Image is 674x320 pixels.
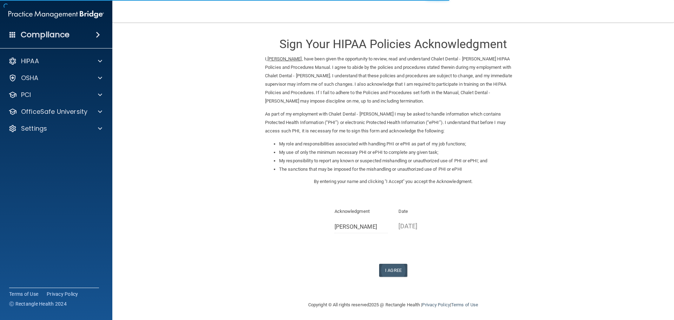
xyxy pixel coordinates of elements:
[279,165,521,174] li: The sanctions that may be imposed for the mishandling or unauthorized use of PHI or ePHI
[21,107,87,116] p: OfficeSafe University
[265,177,521,186] p: By entering your name and clicking "I Accept" you accept the Acknowledgment.
[553,270,666,298] iframe: Drift Widget Chat Controller
[21,91,31,99] p: PCI
[398,207,452,216] p: Date
[335,207,388,216] p: Acknowledgment
[21,57,39,65] p: HIPAA
[9,300,67,307] span: Ⓒ Rectangle Health 2024
[279,157,521,165] li: My responsibility to report any known or suspected mishandling or unauthorized use of PHI or ePHI...
[398,220,452,232] p: [DATE]
[8,91,102,99] a: PCI
[47,290,78,298] a: Privacy Policy
[265,110,521,135] p: As part of my employment with Chalet Dental - [PERSON_NAME] I may be asked to handle information ...
[9,290,38,298] a: Terms of Use
[267,56,302,61] ins: [PERSON_NAME]
[335,220,388,233] input: Full Name
[21,124,47,133] p: Settings
[279,148,521,157] li: My use of only the minimum necessary PHI or ePHI to complete any given task;
[8,74,102,82] a: OSHA
[8,107,102,116] a: OfficeSafe University
[265,38,521,51] h3: Sign Your HIPAA Policies Acknowledgment
[265,294,521,316] div: Copyright © All rights reserved 2025 @ Rectangle Health | |
[451,302,478,307] a: Terms of Use
[279,140,521,148] li: My role and responsibilities associated with handling PHI or ePHI as part of my job functions;
[265,55,521,105] p: I, , have been given the opportunity to review, read and understand Chalet Dental - [PERSON_NAME]...
[8,7,104,21] img: PMB logo
[8,124,102,133] a: Settings
[422,302,450,307] a: Privacy Policy
[21,74,39,82] p: OSHA
[21,30,70,40] h4: Compliance
[8,57,102,65] a: HIPAA
[379,264,407,277] button: I Agree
